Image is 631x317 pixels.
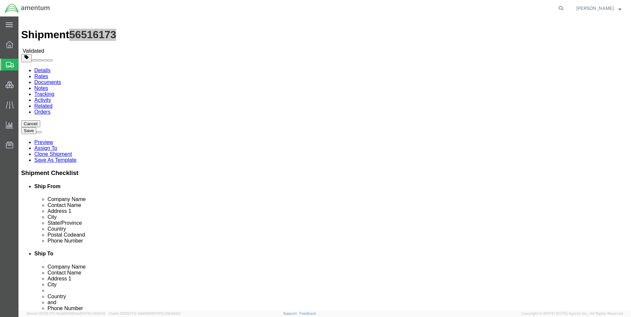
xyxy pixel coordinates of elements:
span: Server: 2025.17.0-16a969492de [26,311,106,315]
span: Ray Cheatteam [576,5,614,12]
iframe: FS Legacy Container [18,16,631,310]
span: [DATE] 09:51:12 [80,311,106,315]
span: Client: 2025.17.0-5dd568f [109,311,181,315]
span: Copyright © [DATE]-[DATE] Agistix Inc., All Rights Reserved [521,311,623,316]
span: [DATE] 08:44:20 [153,311,181,315]
a: Feedback [299,311,316,315]
button: [PERSON_NAME] [576,4,622,12]
img: logo [5,3,50,13]
a: Support [283,311,300,315]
